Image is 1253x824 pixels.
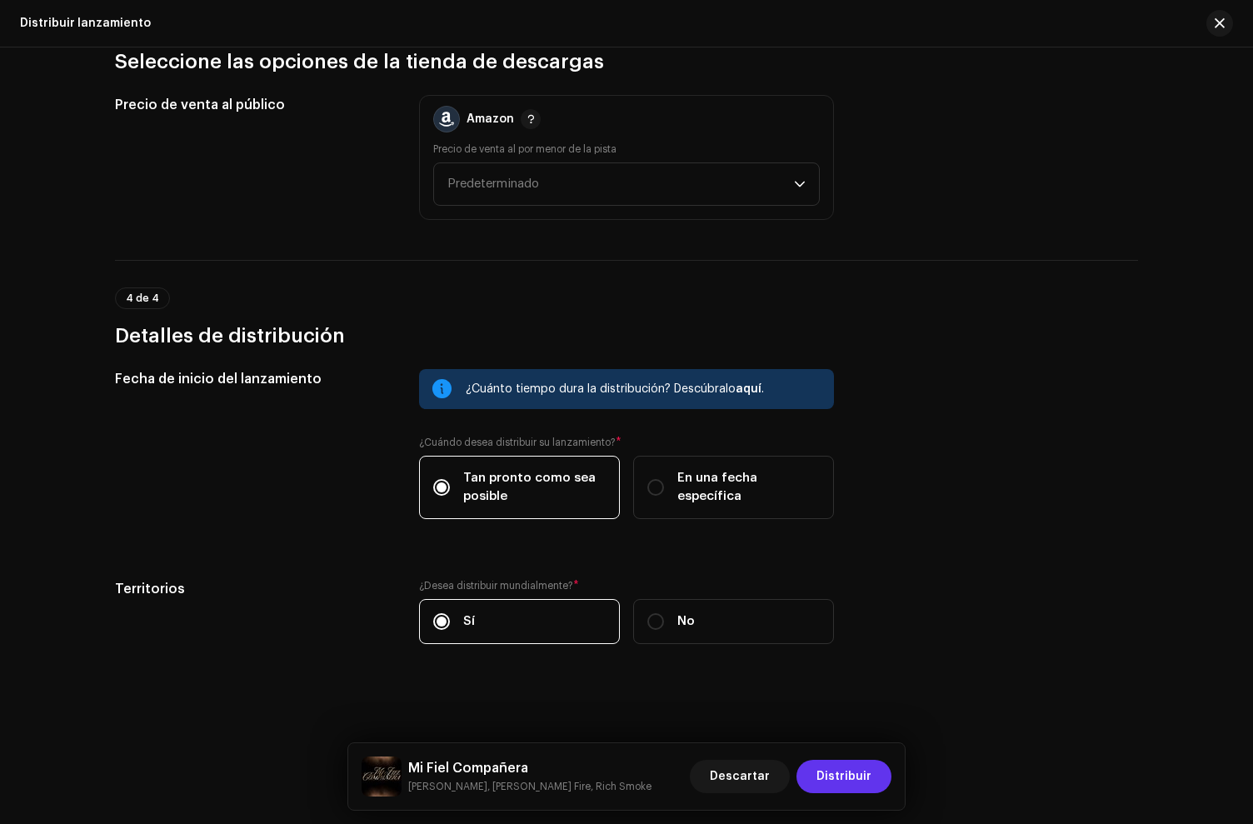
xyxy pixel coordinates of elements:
[447,163,794,205] span: Predeterminado
[736,383,761,395] span: aquí
[126,293,159,303] span: 4 de 4
[408,758,651,778] h5: Mi Fiel Compañera
[677,469,820,506] span: En una fecha específica
[710,760,770,793] span: Descartar
[433,142,617,156] label: Precio de venta al por menor de la pista
[690,760,790,793] button: Descartar
[115,369,392,389] h5: Fecha de inicio del lanzamiento
[115,579,392,599] h5: Territorios
[20,17,151,30] div: Distribuir lanzamiento
[796,760,891,793] button: Distribuir
[115,95,392,115] h5: Precio de venta al público
[419,436,834,449] label: ¿Cuándo desea distribuir su lanzamiento?
[115,322,1138,349] h3: Detalles de distribución
[408,778,651,795] small: Mi Fiel Compañera
[463,469,606,506] span: Tan pronto como sea posible
[816,760,871,793] span: Distribuir
[794,163,806,205] div: dropdown trigger
[467,112,514,126] div: Amazon
[362,757,402,797] img: a97225bb-6510-452f-a7d2-d2c284e5ba04
[115,48,1138,75] h3: Seleccione las opciones de la tienda de descargas
[463,612,475,631] span: Sí
[419,579,834,592] label: ¿Desea distribuir mundialmente?
[447,177,539,190] span: Predeterminado
[677,612,695,631] span: No
[466,379,821,399] div: ¿Cuánto tiempo dura la distribución? Descúbralo .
